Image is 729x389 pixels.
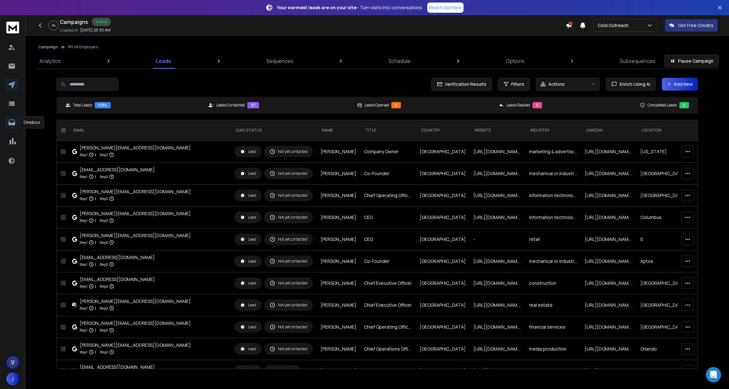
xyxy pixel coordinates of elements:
[360,207,416,229] td: CEO
[240,346,256,352] div: Lead
[317,229,360,250] td: [PERSON_NAME]
[525,316,581,338] td: financial services
[68,44,98,50] p: PH VA Employers
[636,120,692,141] th: location
[416,294,470,316] td: [GEOGRAPHIC_DATA]
[216,103,245,108] p: Leads Contacted
[95,217,96,224] p: |
[270,302,307,308] div: Not yet contacted
[270,193,307,198] div: Not yet contacted
[80,261,87,268] p: Step 1
[525,272,581,294] td: construction
[470,163,525,185] td: [URL][DOMAIN_NAME]
[416,360,470,382] td: [GEOGRAPHIC_DATA]
[360,272,416,294] td: Chief Executive Officer
[317,360,360,382] td: [PERSON_NAME]
[427,3,464,13] a: Reach Out Now
[498,78,530,91] button: Filters
[431,78,492,91] button: Verification Results
[581,338,636,360] td: [URL][DOMAIN_NAME][PERSON_NAME]
[360,229,416,250] td: CEO
[277,4,422,11] p: – Turn visits into conversations
[6,22,19,33] img: logo
[662,78,698,91] button: Add New
[92,18,111,26] div: Active
[95,174,96,180] p: |
[80,349,87,355] p: Step 1
[240,171,256,176] div: Lead
[240,149,256,154] div: Lead
[525,207,581,229] td: information technology & services
[506,103,530,108] p: Leads Replied
[6,372,19,385] button: J
[80,28,111,33] p: [DATE] 05:30 AM
[80,342,191,348] div: [PERSON_NAME][EMAIL_ADDRESS][DOMAIN_NAME]
[80,232,191,239] div: [PERSON_NAME][EMAIL_ADDRESS][DOMAIN_NAME]
[80,254,155,261] div: [EMAIL_ADDRESS][DOMAIN_NAME]
[581,141,636,163] td: [URL][DOMAIN_NAME][PERSON_NAME]
[648,103,677,108] p: Completed Leads
[636,185,692,207] td: [GEOGRAPHIC_DATA]
[533,102,542,108] div: 0
[270,346,307,352] div: Not yet contacted
[416,229,470,250] td: [GEOGRAPHIC_DATA]
[636,272,692,294] td: [GEOGRAPHIC_DATA]
[581,120,636,141] th: LinkedIn
[470,360,525,382] td: [URL][DOMAIN_NAME]
[36,53,65,69] a: Analytics
[100,217,108,224] p: Step 2
[620,57,656,65] p: Subsequences
[52,24,55,27] p: 0 %
[80,167,155,173] div: [EMAIL_ADDRESS][DOMAIN_NAME]
[100,174,108,180] p: Step 2
[525,338,581,360] td: media production
[525,229,581,250] td: retail
[581,294,636,316] td: [URL][DOMAIN_NAME]
[95,349,96,355] p: |
[636,360,692,382] td: Potomac
[152,53,175,69] a: Leads
[636,229,692,250] td: 0
[95,195,96,202] p: |
[100,349,108,355] p: Step 2
[470,250,525,272] td: [URL][DOMAIN_NAME]
[581,316,636,338] td: [URL][DOMAIN_NAME][PERSON_NAME]
[416,338,470,360] td: [GEOGRAPHIC_DATA]
[317,120,360,141] th: NAME
[240,215,256,220] div: Lead
[156,57,171,65] p: Leads
[664,55,719,67] button: Pause Campaign
[240,236,256,242] div: Lead
[360,316,416,338] td: Chief Operating Officer
[266,57,293,65] p: Sequences
[317,163,360,185] td: [PERSON_NAME]
[416,141,470,163] td: [GEOGRAPHIC_DATA]
[360,250,416,272] td: Co-Founder
[100,239,108,246] p: Step 2
[706,367,721,382] div: Open Intercom Messenger
[95,327,96,333] p: |
[80,210,191,217] div: [PERSON_NAME][EMAIL_ADDRESS][DOMAIN_NAME]
[95,102,111,108] div: 1084
[525,163,581,185] td: mechanical or industrial engineering
[230,120,317,141] th: LEAD STATUS
[443,81,486,87] span: Verification Results
[317,272,360,294] td: [PERSON_NAME]
[270,149,307,154] div: Not yet contacted
[470,294,525,316] td: [URL][DOMAIN_NAME]
[636,163,692,185] td: [GEOGRAPHIC_DATA]
[506,57,525,65] p: Options
[270,171,307,176] div: Not yet contacted
[270,368,295,373] div: Contacted
[470,141,525,163] td: [URL][DOMAIN_NAME]
[678,22,713,29] p: Get Free Credits
[525,294,581,316] td: real estate
[317,185,360,207] td: [PERSON_NAME]
[360,120,416,141] th: title
[100,305,108,311] p: Step 2
[470,185,525,207] td: [URL][DOMAIN_NAME]
[100,327,108,333] p: Step 2
[581,360,636,382] td: [URL][DOMAIN_NAME][PERSON_NAME]
[360,141,416,163] td: Company Owner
